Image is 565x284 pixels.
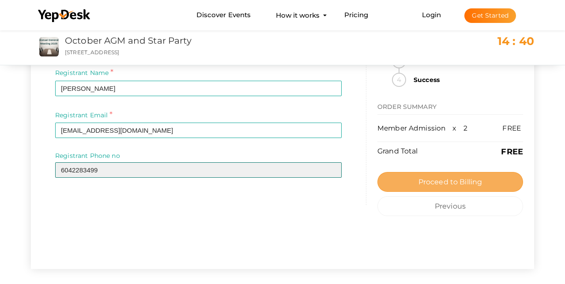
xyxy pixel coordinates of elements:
[422,11,441,19] a: Login
[497,34,534,48] span: 14 : 40
[55,111,108,119] span: Registrant Email
[452,124,467,132] span: x 2
[377,146,418,157] label: Grand Total
[418,178,482,186] span: Proceed to Billing
[55,69,109,77] span: Registrant Name
[55,152,120,160] span: Registrant Phone no
[408,73,523,87] strong: Success
[464,8,516,23] button: Get Started
[377,103,437,111] span: ORDER SUMMARY
[377,172,523,192] button: Proceed to Billing
[39,37,59,56] img: BGUYS01D_small.jpeg
[65,49,347,56] p: [STREET_ADDRESS]
[502,124,521,132] span: FREE
[501,147,523,157] b: FREE
[55,162,342,178] input: Please enter your mobile number
[55,123,342,138] input: Enter registrant email here.
[196,7,251,23] a: Discover Events
[273,7,322,23] button: How it works
[377,124,445,132] span: Member Admission
[344,7,369,23] a: Pricing
[377,196,523,216] button: Previous
[65,35,192,46] a: October AGM and Star Party
[55,81,342,96] input: Enter registrant name here.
